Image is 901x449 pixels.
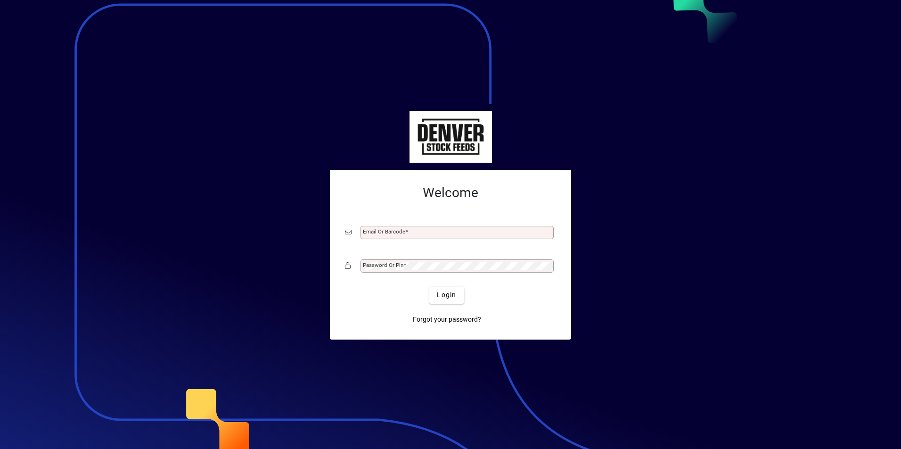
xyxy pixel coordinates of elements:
[429,287,464,304] button: Login
[363,262,403,268] mat-label: Password or Pin
[437,290,456,300] span: Login
[363,228,405,235] mat-label: Email or Barcode
[345,185,556,201] h2: Welcome
[413,315,481,324] span: Forgot your password?
[409,311,485,328] a: Forgot your password?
